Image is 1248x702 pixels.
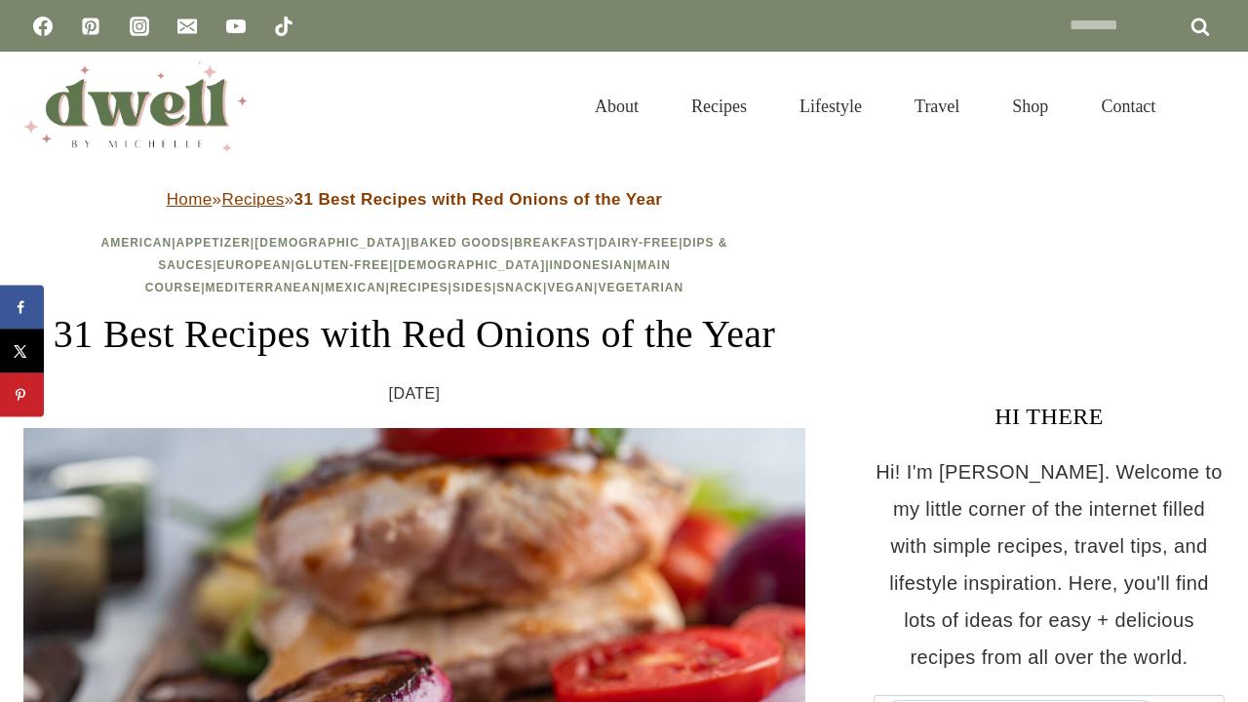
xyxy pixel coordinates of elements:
time: [DATE] [389,379,441,409]
nav: Primary Navigation [568,72,1182,140]
a: [DEMOGRAPHIC_DATA] [394,258,546,272]
strong: 31 Best Recipes with Red Onions of the Year [294,190,663,209]
a: Baked Goods [410,236,510,250]
a: Instagram [120,7,159,46]
a: Vegetarian [598,281,683,294]
span: | | | | | | | | | | | | | | | | | | [100,236,727,294]
a: Appetizer [176,236,251,250]
a: Vegan [547,281,594,294]
a: About [568,72,665,140]
a: Email [168,7,207,46]
a: Home [167,190,213,209]
p: Hi! I'm [PERSON_NAME]. Welcome to my little corner of the internet filled with simple recipes, tr... [874,453,1225,676]
img: DWELL by michelle [23,61,248,151]
a: Snack [496,281,543,294]
button: View Search Form [1191,90,1225,123]
a: Contact [1074,72,1182,140]
a: Pinterest [71,7,110,46]
a: European [217,258,292,272]
a: Sides [452,281,492,294]
a: Dairy-Free [599,236,679,250]
a: Lifestyle [773,72,888,140]
a: Recipes [390,281,448,294]
a: [DEMOGRAPHIC_DATA] [254,236,407,250]
a: Indonesian [550,258,633,272]
a: TikTok [264,7,303,46]
h3: HI THERE [874,399,1225,434]
a: Breakfast [514,236,594,250]
h1: 31 Best Recipes with Red Onions of the Year [23,305,805,364]
a: Mexican [325,281,385,294]
a: American [100,236,172,250]
a: Mediterranean [206,281,321,294]
a: Gluten-Free [295,258,389,272]
a: Shop [986,72,1074,140]
span: » » [167,190,663,209]
a: Facebook [23,7,62,46]
a: Recipes [665,72,773,140]
a: YouTube [216,7,255,46]
a: Recipes [221,190,284,209]
a: Travel [888,72,986,140]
